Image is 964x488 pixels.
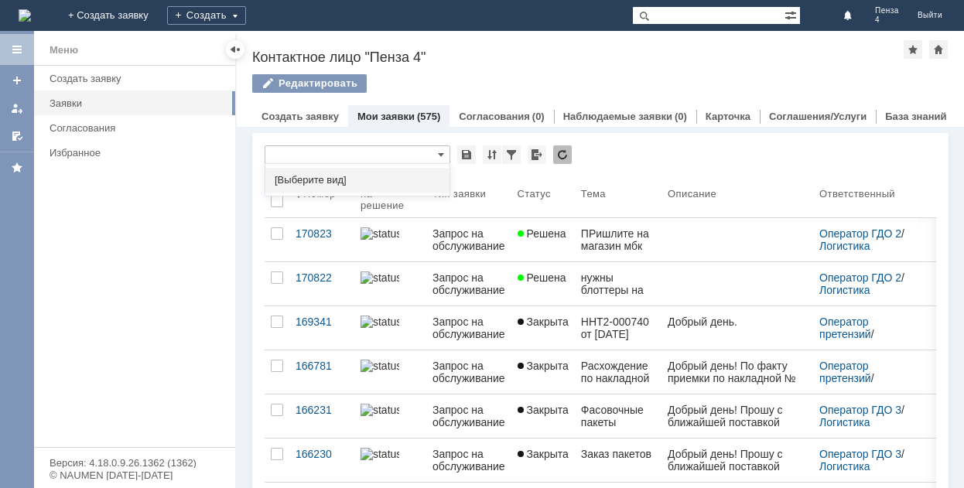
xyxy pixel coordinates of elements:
[289,350,354,394] a: 166781
[361,316,399,328] img: statusbar-100 (1).png
[289,394,354,438] a: 166231
[819,240,870,252] a: Логистика
[50,147,209,159] div: Избранное
[50,41,78,60] div: Меню
[426,262,511,305] a: Запрос на обслуживание
[575,350,661,394] a: Расхождение по накладной
[502,145,521,164] div: Фильтрация...
[432,316,505,340] div: Запрос на обслуживание
[581,227,655,252] div: ПРишлите на магазин мбк Пенза 4 блоттеры
[417,111,440,122] div: (575)
[432,227,505,252] div: Запрос на обслуживание
[819,448,918,473] div: /
[361,404,399,416] img: statusbar-100 (1).png
[457,145,476,164] div: Сохранить вид
[19,9,31,22] img: logo
[361,360,399,372] img: statusbar-100 (1).png
[296,360,348,372] div: 166781
[432,448,505,473] div: Запрос на обслуживание
[581,448,655,460] div: Заказ пакетов
[354,394,426,438] a: statusbar-100 (1).png
[296,271,348,284] div: 170822
[50,458,220,468] div: Версия: 4.18.0.9.26.1362 (1362)
[354,306,426,350] a: statusbar-100 (1).png
[553,145,572,164] div: Обновлять список
[289,306,354,350] a: 169341
[575,394,661,438] a: Фасовочные пакеты
[511,439,575,482] a: Закрыта
[296,448,348,460] div: 166230
[675,111,687,122] div: (0)
[354,439,426,482] a: statusbar-100 (1).png
[518,404,569,416] span: Закрыта
[819,227,918,252] div: /
[581,360,655,384] div: Расхождение по накладной
[511,350,575,394] a: Закрыта
[459,111,530,122] a: Согласования
[518,188,551,200] div: Статус
[819,188,895,200] div: Ответственный
[432,188,486,200] div: Тип заявки
[581,404,655,428] div: Фасовочные пакеты
[5,68,29,93] a: Создать заявку
[511,306,575,350] a: Закрыта
[706,111,750,122] a: Карточка
[5,96,29,121] a: Мои заявки
[483,145,501,164] div: Сортировка...
[432,360,505,384] div: Запрос на обслуживание
[819,360,918,384] div: /
[819,271,918,296] div: /
[819,316,871,340] a: Оператор претензий
[426,218,511,261] a: Запрос на обслуживание
[518,360,569,372] span: Закрыта
[575,218,661,261] a: ПРишлите на магазин мбк Пенза 4 блоттеры
[289,439,354,482] a: 166230
[43,116,232,140] a: Согласования
[43,67,232,90] a: Создать заявку
[50,97,226,109] div: Заявки
[289,262,354,305] a: 170822
[819,416,870,428] a: Логистика
[361,271,399,284] img: statusbar-60 (1).png
[19,9,31,22] a: Перейти на домашнюю страницу
[43,91,232,115] a: Заявки
[357,111,415,122] a: Мои заявки
[819,316,918,340] div: /
[296,404,348,416] div: 166231
[769,111,867,122] a: Соглашения/Услуги
[296,316,348,328] div: 169341
[511,170,575,218] th: Статус
[252,49,904,65] div: Контактное лицо "Пенза 4"
[929,40,948,59] div: Сделать домашней страницей
[819,448,901,460] a: Оператор ГДО 3
[289,218,354,261] a: 170823
[819,227,901,240] a: Оператор ГДО 2
[885,111,946,122] a: База знаний
[50,73,226,84] div: Создать заявку
[50,470,220,480] div: © NAUMEN [DATE]-[DATE]
[819,360,871,384] a: Оператор претензий
[813,170,924,218] th: Ответственный
[875,6,899,15] span: Пенза
[518,271,566,284] span: Решена
[518,316,569,328] span: Закрыта
[819,271,901,284] a: Оператор ГДО 2
[5,124,29,148] a: Мои согласования
[528,145,546,164] div: Экспорт списка
[581,271,655,296] div: нужны блоттеры на магазин Пенза 4
[785,7,800,22] span: Расширенный поиск
[875,15,899,25] span: 4
[511,218,575,261] a: Решена
[518,227,566,240] span: Решена
[361,227,399,240] img: statusbar-100 (1).png
[262,111,339,122] a: Создать заявку
[226,40,244,59] div: Скрыть меню
[426,170,511,218] th: Тип заявки
[532,111,545,122] div: (0)
[432,271,505,296] div: Запрос на обслуживание
[518,448,569,460] span: Закрыта
[426,306,511,350] a: Запрос на обслуживание
[819,460,870,473] a: Логистика
[819,284,870,296] a: Логистика
[354,262,426,305] a: statusbar-60 (1).png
